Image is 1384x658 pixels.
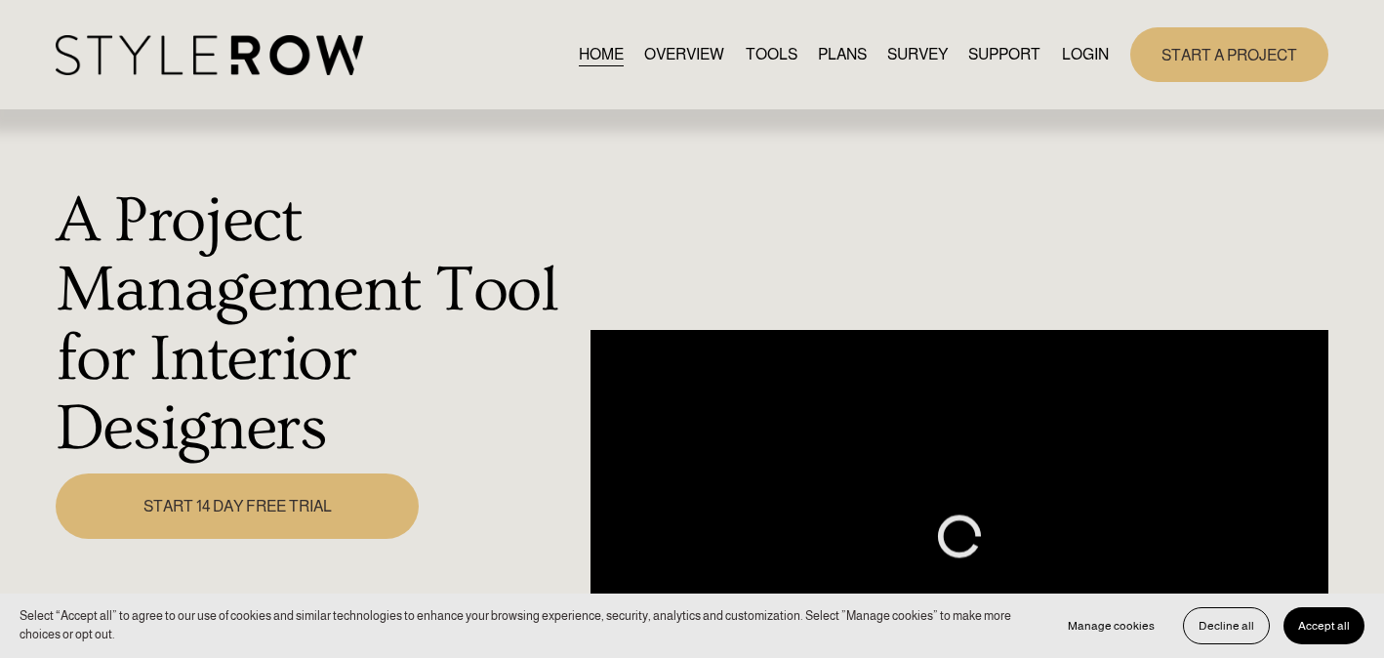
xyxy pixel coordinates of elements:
[20,607,1034,644] p: Select “Accept all” to agree to our use of cookies and similar technologies to enhance your brows...
[746,41,797,67] a: TOOLS
[1130,27,1328,81] a: START A PROJECT
[1183,607,1270,644] button: Decline all
[296,591,532,620] strong: designed for designers
[56,591,580,650] h4: StyleRow is a platform , with maximum flexibility and organization.
[818,41,867,67] a: PLANS
[1062,41,1109,67] a: LOGIN
[1053,607,1169,644] button: Manage cookies
[1298,619,1350,633] span: Accept all
[56,35,363,75] img: StyleRow
[1199,619,1254,633] span: Decline all
[56,473,420,539] a: START 14 DAY FREE TRIAL
[644,41,724,67] a: OVERVIEW
[968,41,1040,67] a: folder dropdown
[579,41,624,67] a: HOME
[887,41,948,67] a: SURVEY
[1283,607,1364,644] button: Accept all
[968,43,1040,66] span: SUPPORT
[56,186,580,463] h1: A Project Management Tool for Interior Designers
[1068,619,1155,633] span: Manage cookies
